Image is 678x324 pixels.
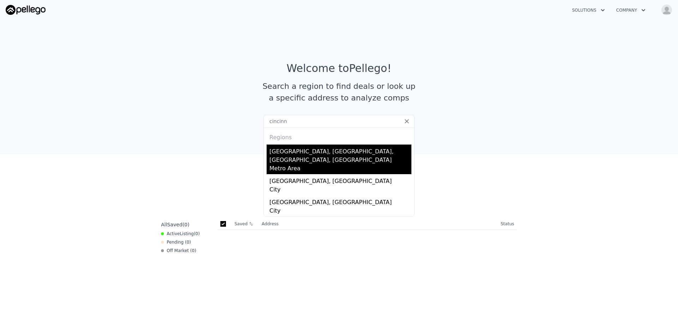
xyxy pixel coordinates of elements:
[566,4,611,17] button: Solutions
[269,145,411,164] div: [GEOGRAPHIC_DATA], [GEOGRAPHIC_DATA], [GEOGRAPHIC_DATA], [GEOGRAPHIC_DATA]
[260,80,418,104] div: Search a region to find deals or look up a specific address to analyze comps
[167,231,200,237] span: Active ( 0 )
[269,174,411,185] div: [GEOGRAPHIC_DATA], [GEOGRAPHIC_DATA]
[269,185,411,195] div: City
[180,231,194,236] span: Listing
[158,177,520,190] div: Saved Properties
[263,115,415,128] input: Search an address or region...
[661,4,672,16] img: avatar
[232,218,259,230] th: Saved
[498,218,517,230] th: Status
[161,239,191,245] div: Pending ( 0 )
[287,62,392,75] div: Welcome to Pellego !
[161,221,189,228] div: All ( 0 )
[269,195,411,207] div: [GEOGRAPHIC_DATA], [GEOGRAPHIC_DATA]
[259,218,498,230] th: Address
[267,128,411,145] div: Regions
[161,248,196,253] div: Off Market ( 0 )
[6,5,46,15] img: Pellego
[269,207,411,216] div: City
[158,195,520,207] div: Save properties to see them here
[611,4,651,17] button: Company
[269,164,411,174] div: Metro Area
[167,222,182,227] span: Saved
